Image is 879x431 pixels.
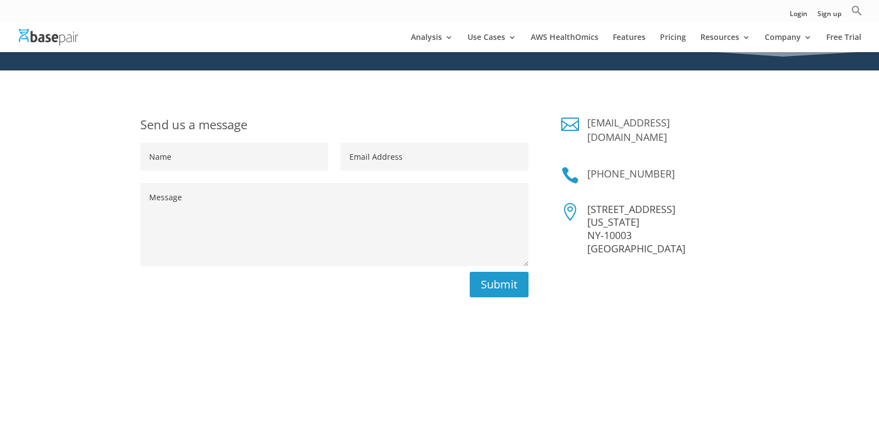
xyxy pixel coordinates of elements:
a: Use Cases [468,33,516,52]
a: Search Icon Link [851,5,862,22]
a: Sign up [817,11,841,22]
p: [STREET_ADDRESS] [US_STATE] NY-10003 [GEOGRAPHIC_DATA] [587,203,739,256]
span:  [561,203,579,221]
button: Submit [470,272,529,297]
img: Basepair [19,29,78,45]
a: AWS HealthOmics [531,33,598,52]
a: Resources [700,33,750,52]
svg: Search [851,5,862,16]
a: [EMAIL_ADDRESS][DOMAIN_NAME] [587,116,670,144]
a: Analysis [411,33,453,52]
a: Features [613,33,646,52]
iframe: Drift Widget Chat Controller [824,376,866,418]
input: Name [140,143,328,171]
a:  [561,115,579,133]
a: Company [765,33,812,52]
a: Pricing [660,33,686,52]
input: Email Address [341,143,529,171]
a: [PHONE_NUMBER] [587,167,675,180]
h1: Send us a message [140,115,529,143]
a:  [561,166,579,184]
a: Free Trial [826,33,861,52]
a: Login [790,11,807,22]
